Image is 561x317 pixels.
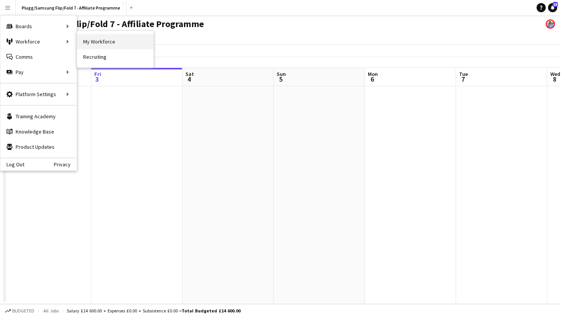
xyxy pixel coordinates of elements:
[77,34,153,49] a: My Workforce
[277,71,286,77] span: Sun
[550,71,560,77] span: Wed
[0,161,24,167] a: Log Out
[0,87,77,102] div: Platform Settings
[548,3,557,12] a: 15
[77,49,153,64] a: Recruiting
[0,109,77,124] a: Training Academy
[546,19,555,29] app-user-avatar: Lucy Hillier
[6,18,204,30] h1: Plugg/Samsung Flip/Fold 7 - Affiliate Programme
[185,71,194,77] span: Sat
[459,71,468,77] span: Tue
[276,75,286,84] span: 5
[184,75,194,84] span: 4
[54,161,77,167] a: Privacy
[42,308,60,314] span: All jobs
[367,75,378,84] span: 6
[553,2,558,7] span: 15
[4,307,35,315] button: Budgeted
[549,75,560,84] span: 8
[93,75,101,84] span: 3
[0,49,77,64] a: Comms
[0,139,77,154] a: Product Updates
[0,34,77,49] div: Workforce
[368,71,378,77] span: Mon
[0,64,77,80] div: Pay
[12,308,34,314] span: Budgeted
[67,308,240,314] div: Salary £14 600.00 + Expenses £0.00 + Subsistence £0.00 =
[16,0,127,15] button: Plugg/Samsung Flip/Fold 7 - Affiliate Programme
[458,75,468,84] span: 7
[94,71,101,77] span: Fri
[0,124,77,139] a: Knowledge Base
[182,308,240,314] span: Total Budgeted £14 600.00
[0,19,77,34] div: Boards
